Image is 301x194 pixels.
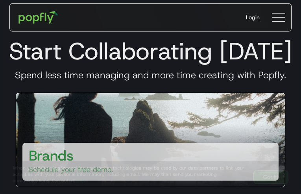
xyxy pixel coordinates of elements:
a: Login [240,7,266,28]
h1: Start Collaborating [DATE] [6,37,295,65]
a: here [74,177,84,184]
div: Login [246,13,260,21]
a: Got It! [253,170,288,184]
h3: Spend less time managing and more time creating with Popfly. [6,69,295,81]
h3: Brands [29,146,74,165]
div: When you visit or log in, cookies and similar technologies may be used by our data partners to li... [13,165,247,184]
a: home [13,6,64,29]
